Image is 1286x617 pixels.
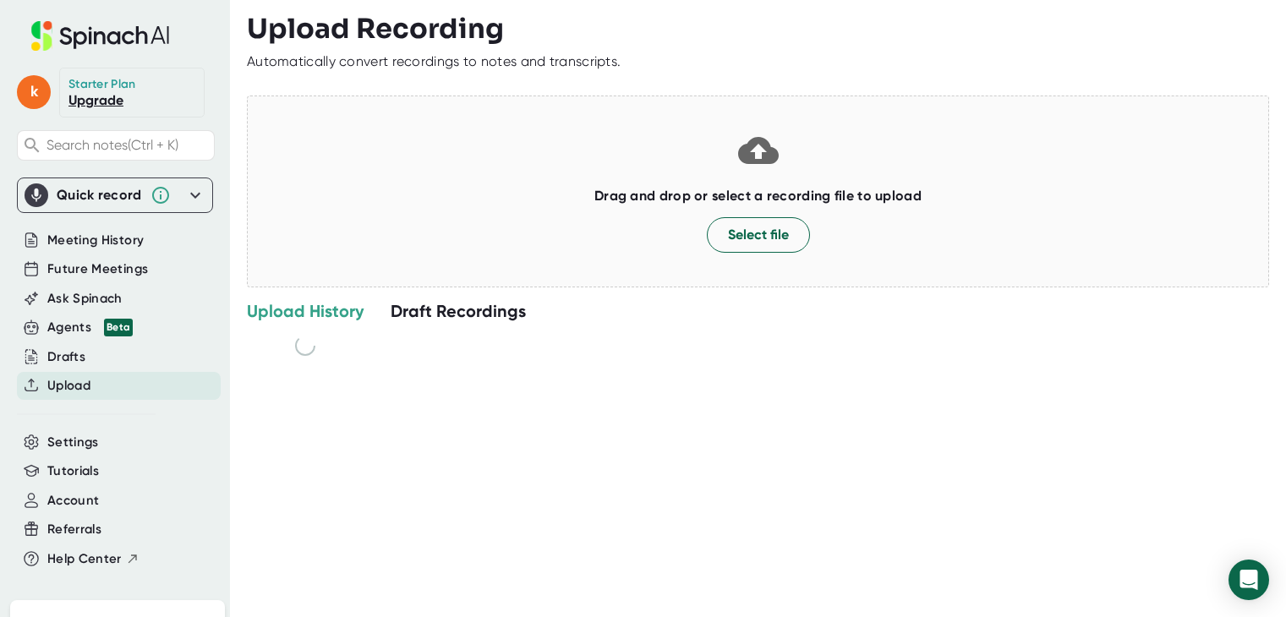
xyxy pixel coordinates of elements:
[247,300,364,322] div: Upload History
[47,259,148,279] button: Future Meetings
[391,300,526,322] div: Draft Recordings
[17,75,51,109] span: k
[47,461,99,481] button: Tutorials
[247,53,621,70] div: Automatically convert recordings to notes and transcripts.
[104,319,133,336] div: Beta
[47,231,144,250] button: Meeting History
[68,92,123,108] a: Upgrade
[47,433,99,452] button: Settings
[57,187,142,204] div: Quick record
[728,225,789,245] span: Select file
[47,520,101,539] button: Referrals
[47,491,99,511] button: Account
[68,77,136,92] div: Starter Plan
[47,318,133,337] button: Agents Beta
[247,13,1269,45] h3: Upload Recording
[47,549,140,569] button: Help Center
[47,289,123,308] button: Ask Spinach
[47,318,133,337] div: Agents
[47,376,90,396] button: Upload
[707,217,810,253] button: Select file
[47,137,178,153] span: Search notes (Ctrl + K)
[47,549,122,569] span: Help Center
[25,178,205,212] div: Quick record
[1229,560,1269,600] div: Open Intercom Messenger
[594,188,922,204] b: Drag and drop or select a recording file to upload
[47,347,85,367] button: Drafts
